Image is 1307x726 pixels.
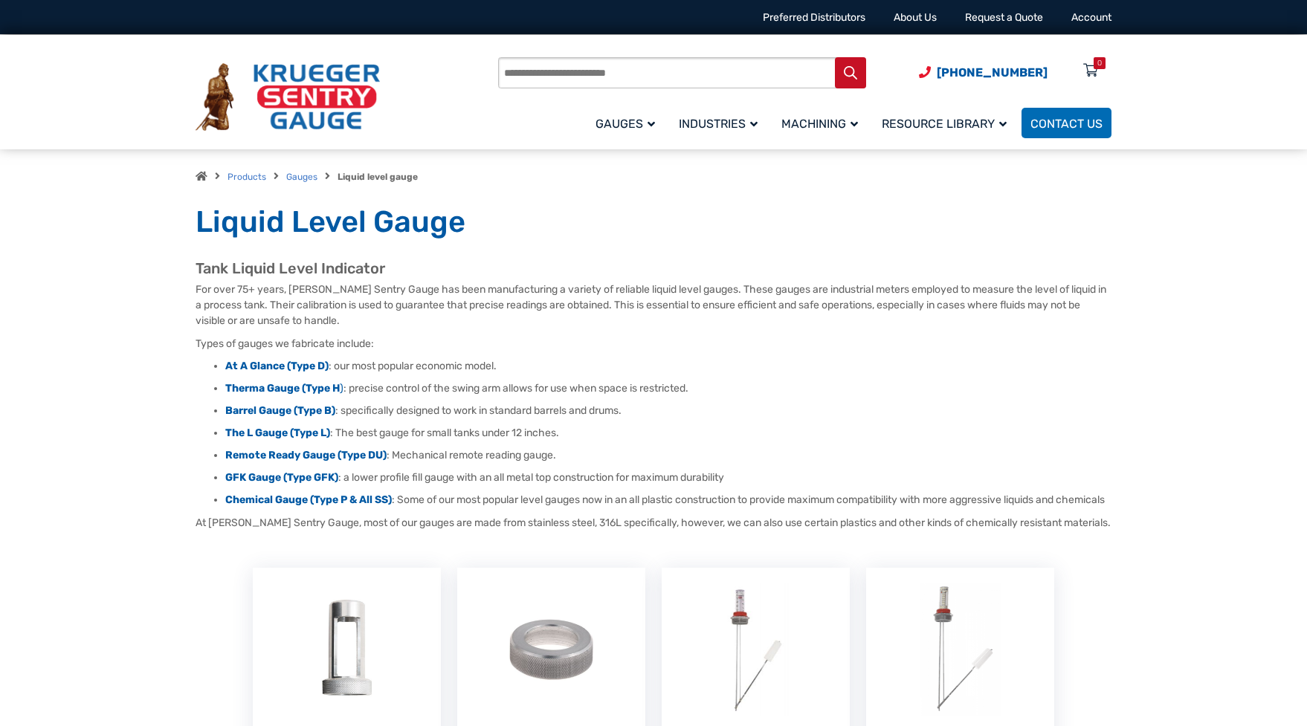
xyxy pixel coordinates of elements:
li: : Some of our most popular level gauges now in an all plastic construction to provide maximum com... [225,493,1111,508]
h1: Liquid Level Gauge [196,204,1111,241]
strong: Liquid level gauge [338,172,418,182]
p: Types of gauges we fabricate include: [196,336,1111,351]
a: Chemical Gauge (Type P & All SS) [225,493,392,506]
span: [PHONE_NUMBER] [937,65,1048,80]
h2: Tank Liquid Level Indicator [196,259,1111,278]
div: 0 [1097,57,1102,69]
a: Machining [772,106,873,140]
span: Machining [781,117,858,131]
a: Gauges [587,106,670,140]
li: : The best gauge for small tanks under 12 inches. [225,426,1111,441]
a: Remote Ready Gauge (Type DU) [225,449,387,461]
li: : precise control of the swing arm allows for use when space is restricted. [225,381,1111,396]
span: Contact Us [1030,117,1103,131]
a: GFK Gauge (Type GFK) [225,471,338,484]
a: Resource Library [873,106,1022,140]
a: Account [1071,11,1111,24]
a: Request a Quote [965,11,1043,24]
a: The L Gauge (Type L) [225,427,330,439]
li: : a lower profile fill gauge with an all metal top construction for maximum durability [225,470,1111,485]
li: : Mechanical remote reading gauge. [225,448,1111,463]
a: Products [227,172,266,182]
a: Barrel Gauge (Type B) [225,404,335,417]
img: Krueger Sentry Gauge [196,63,380,132]
a: Contact Us [1022,108,1111,138]
a: Gauges [286,172,317,182]
a: Phone Number (920) 434-8860 [919,63,1048,82]
p: At [PERSON_NAME] Sentry Gauge, most of our gauges are made from stainless steel, 316L specificall... [196,515,1111,531]
a: At A Glance (Type D) [225,360,329,372]
span: Industries [679,117,758,131]
p: For over 75+ years, [PERSON_NAME] Sentry Gauge has been manufacturing a variety of reliable liqui... [196,282,1111,328]
span: Resource Library [882,117,1007,131]
a: Therma Gauge (Type H) [225,382,343,395]
span: Gauges [596,117,655,131]
li: : specifically designed to work in standard barrels and drums. [225,403,1111,418]
a: About Us [894,11,937,24]
strong: Therma Gauge (Type H [225,382,340,395]
li: : our most popular economic model. [225,359,1111,374]
a: Industries [670,106,772,140]
a: Preferred Distributors [763,11,865,24]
